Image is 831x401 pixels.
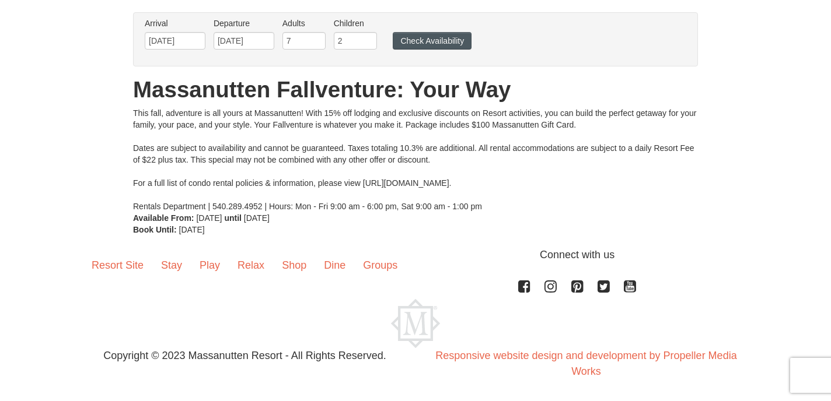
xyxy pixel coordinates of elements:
[334,17,377,29] label: Children
[191,247,229,283] a: Play
[224,213,242,223] strong: until
[282,17,326,29] label: Adults
[133,107,698,212] div: This fall, adventure is all yours at Massanutten! With 15% off lodging and exclusive discounts on...
[229,247,273,283] a: Relax
[273,247,315,283] a: Shop
[133,225,177,234] strong: Book Until:
[354,247,406,283] a: Groups
[74,348,415,364] p: Copyright © 2023 Massanutten Resort - All Rights Reserved.
[393,32,472,50] button: Check Availability
[196,213,222,223] span: [DATE]
[133,213,194,223] strong: Available From:
[83,247,152,283] a: Resort Site
[315,247,354,283] a: Dine
[244,213,270,223] span: [DATE]
[435,350,736,377] a: Responsive website design and development by Propeller Media Works
[179,225,205,234] span: [DATE]
[391,299,440,348] img: Massanutten Resort Logo
[83,247,748,263] p: Connect with us
[133,78,698,101] h1: Massanutten Fallventure: Your Way
[214,17,274,29] label: Departure
[145,17,205,29] label: Arrival
[152,247,191,283] a: Stay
